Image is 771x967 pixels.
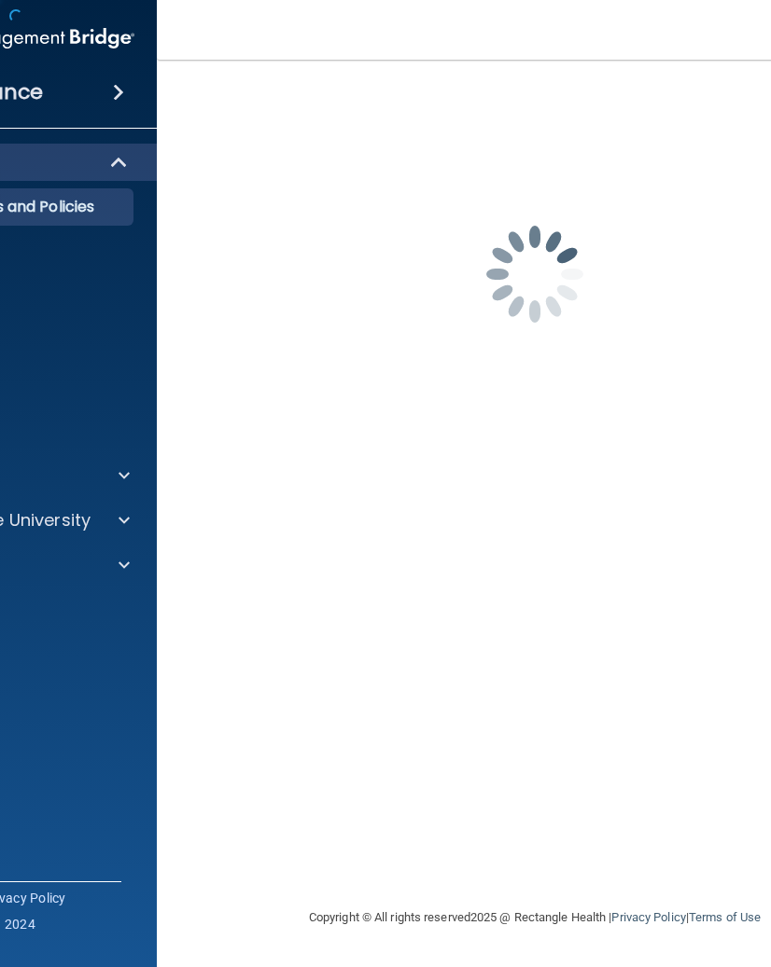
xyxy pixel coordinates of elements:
img: spinner.e123f6fc.gif [442,181,628,367]
iframe: Drift Widget Chat Controller [448,835,749,909]
a: Terms of Use [689,910,761,924]
a: Privacy Policy [611,910,685,924]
